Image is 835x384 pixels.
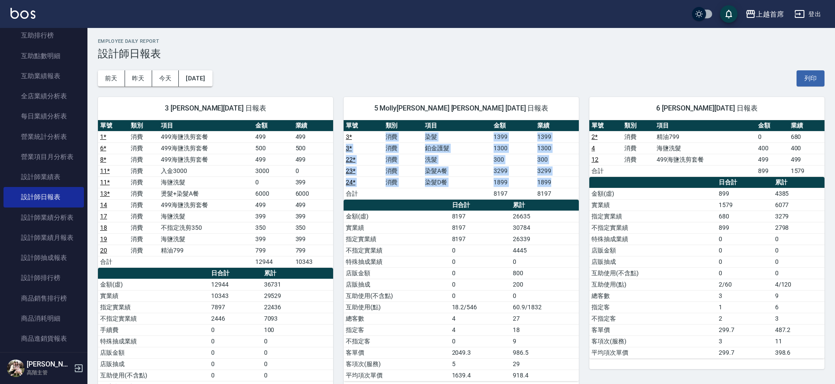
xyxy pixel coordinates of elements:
[773,301,825,313] td: 6
[344,336,450,347] td: 不指定客
[129,120,159,131] th: 類別
[253,199,293,211] td: 499
[3,25,84,45] a: 互助排行榜
[129,211,159,222] td: 消費
[511,358,579,370] td: 29
[511,211,579,222] td: 26635
[756,154,789,165] td: 499
[589,324,717,336] td: 客單價
[98,370,209,381] td: 互助使用(不含點)
[717,233,772,245] td: 0
[253,131,293,142] td: 499
[262,358,333,370] td: 0
[756,131,789,142] td: 0
[344,120,383,131] th: 單號
[773,313,825,324] td: 3
[98,279,209,290] td: 金額(虛)
[423,154,491,165] td: 洗髮
[383,142,423,154] td: 消費
[129,131,159,142] td: 消費
[209,347,261,358] td: 0
[293,120,333,131] th: 業績
[253,165,293,176] td: 3000
[589,199,717,211] td: 實業績
[293,245,333,256] td: 799
[159,199,253,211] td: 499海鹽洗剪套餐
[293,142,333,154] td: 500
[159,120,253,131] th: 項目
[511,336,579,347] td: 9
[717,222,772,233] td: 899
[789,142,825,154] td: 400
[589,256,717,267] td: 店販抽成
[511,200,579,211] th: 累計
[450,279,511,290] td: 0
[789,131,825,142] td: 680
[589,222,717,233] td: 不指定實業績
[717,267,772,279] td: 0
[344,347,450,358] td: 客單價
[98,120,129,131] th: 單號
[98,256,129,267] td: 合計
[797,70,825,86] button: 列印
[535,188,579,199] td: 8197
[98,358,209,370] td: 店販抽成
[3,86,84,106] a: 全店業績分析表
[129,154,159,165] td: 消費
[293,233,333,245] td: 399
[3,147,84,167] a: 營業項目月分析表
[262,347,333,358] td: 0
[756,9,784,20] div: 上越首席
[159,245,253,256] td: 精油799
[3,66,84,86] a: 互助業績報表
[3,167,84,187] a: 設計師業績表
[773,188,825,199] td: 4385
[491,165,535,176] td: 3299
[344,358,450,370] td: 客項次(服務)
[773,279,825,290] td: 4/120
[450,301,511,313] td: 18.2/546
[262,336,333,347] td: 0
[3,208,84,228] a: 設計師業績分析表
[262,290,333,301] td: 29529
[450,313,511,324] td: 4
[654,142,756,154] td: 海鹽洗髮
[179,70,212,86] button: [DATE]
[773,347,825,358] td: 398.6
[773,290,825,301] td: 9
[129,188,159,199] td: 消費
[293,256,333,267] td: 10343
[789,120,825,131] th: 業績
[773,233,825,245] td: 0
[450,336,511,347] td: 0
[3,46,84,66] a: 互助點數明細
[262,324,333,336] td: 100
[3,349,84,369] a: 商品庫存表
[717,347,772,358] td: 299.7
[7,360,24,377] img: Person
[344,245,450,256] td: 不指定實業績
[491,131,535,142] td: 1399
[717,336,772,347] td: 3
[253,154,293,165] td: 499
[100,201,107,208] a: 14
[253,245,293,256] td: 799
[209,370,261,381] td: 0
[450,200,511,211] th: 日合計
[159,176,253,188] td: 海鹽洗髮
[159,142,253,154] td: 499海鹽洗剪套餐
[491,188,535,199] td: 8197
[756,142,789,154] td: 400
[293,131,333,142] td: 499
[773,222,825,233] td: 2798
[589,233,717,245] td: 特殊抽成業績
[98,313,209,324] td: 不指定實業績
[98,336,209,347] td: 特殊抽成業績
[491,154,535,165] td: 300
[100,213,107,220] a: 17
[209,290,261,301] td: 10343
[159,154,253,165] td: 499海鹽洗剪套餐
[773,336,825,347] td: 11
[253,176,293,188] td: 0
[209,313,261,324] td: 2446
